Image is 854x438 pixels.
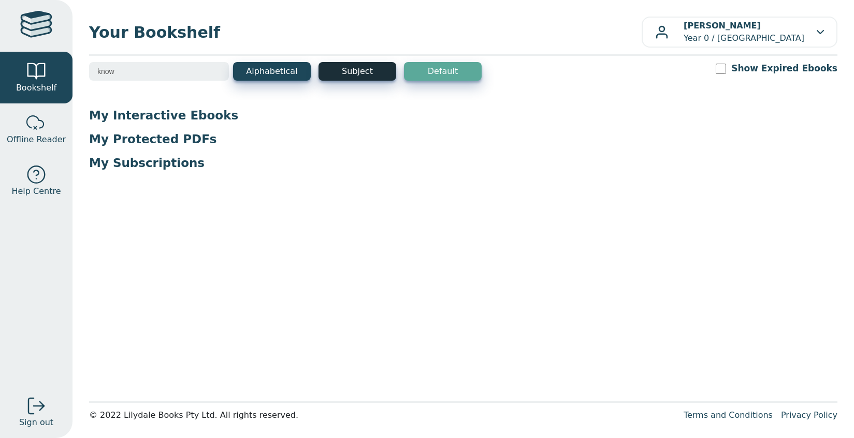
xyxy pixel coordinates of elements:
[89,131,837,147] p: My Protected PDFs
[89,21,642,44] span: Your Bookshelf
[7,133,66,146] span: Offline Reader
[11,185,61,198] span: Help Centre
[684,20,804,44] p: Year 0 / [GEOGRAPHIC_DATA]
[731,62,837,75] label: Show Expired Ebooks
[89,409,675,421] div: © 2022 Lilydale Books Pty Ltd. All rights reserved.
[89,108,837,123] p: My Interactive Ebooks
[19,416,53,429] span: Sign out
[781,410,837,420] a: Privacy Policy
[89,62,229,81] input: Search bookshelf (E.g: psychology)
[684,21,761,31] b: [PERSON_NAME]
[319,62,396,81] button: Subject
[89,155,837,171] p: My Subscriptions
[16,82,56,94] span: Bookshelf
[404,62,482,81] button: Default
[642,17,837,48] button: [PERSON_NAME]Year 0 / [GEOGRAPHIC_DATA]
[684,410,773,420] a: Terms and Conditions
[233,62,311,81] button: Alphabetical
